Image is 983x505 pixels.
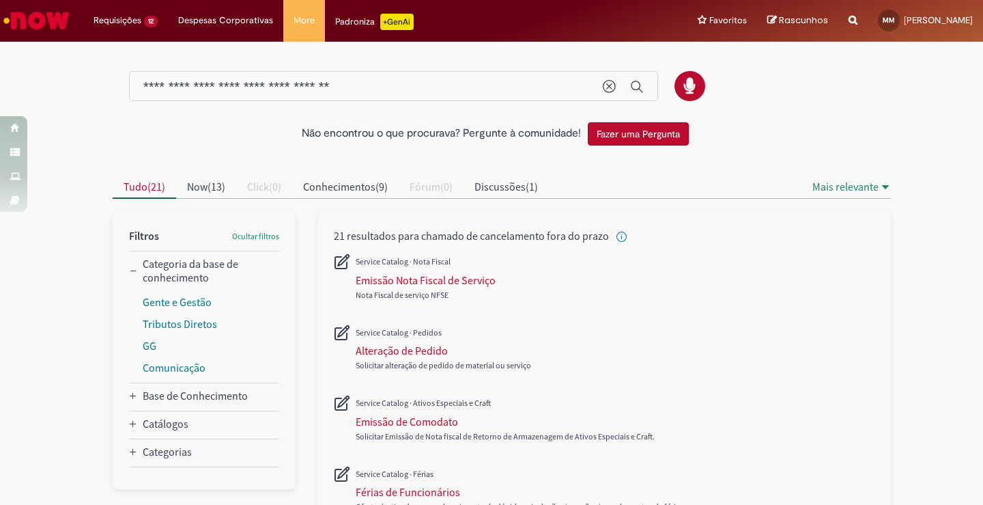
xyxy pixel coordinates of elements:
[94,14,141,27] span: Requisições
[588,122,689,146] button: Fazer uma Pergunta
[883,16,895,25] span: MM
[779,14,828,27] span: Rascunhos
[144,16,158,27] span: 12
[294,14,315,27] span: More
[904,14,973,26] span: [PERSON_NAME]
[380,14,414,30] p: +GenAi
[767,14,828,27] a: Rascunhos
[1,7,72,34] img: ServiceNow
[178,14,273,27] span: Despesas Corporativas
[302,128,581,140] h2: Não encontrou o que procurava? Pergunte à comunidade!
[335,14,414,30] div: Padroniza
[709,14,747,27] span: Favoritos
